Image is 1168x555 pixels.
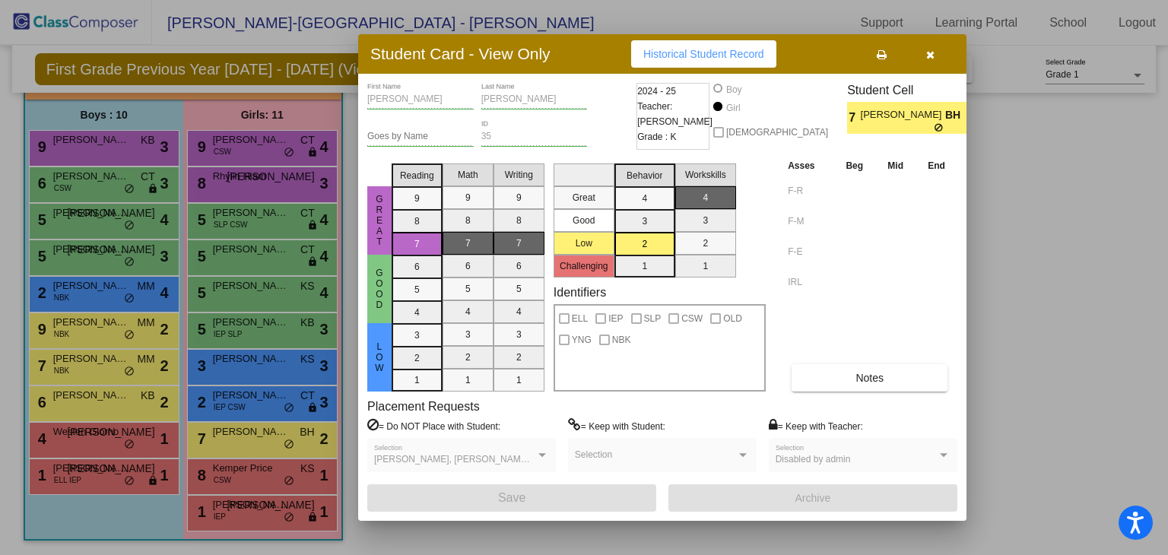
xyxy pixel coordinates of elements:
input: assessment [788,210,830,233]
span: CSW [681,309,703,328]
span: Historical Student Record [643,48,764,60]
button: Archive [668,484,957,512]
span: Teacher: [PERSON_NAME] [637,99,713,129]
th: Asses [784,157,833,174]
span: Great [373,194,386,247]
div: Girl [725,101,741,115]
span: Notes [855,372,884,384]
input: assessment [788,179,830,202]
th: Mid [875,157,916,174]
span: IEP [608,309,623,328]
span: Grade : K [637,129,676,144]
input: assessment [788,240,830,263]
span: 2024 - 25 [637,84,676,99]
label: = Keep with Teacher: [769,418,863,433]
h3: Student Card - View Only [370,44,551,63]
label: Placement Requests [367,399,480,414]
span: [PERSON_NAME] [861,107,945,123]
span: SLP [644,309,662,328]
label: Identifiers [554,285,606,300]
div: Boy [725,83,742,97]
span: 2 [966,109,979,127]
span: BH [945,107,966,123]
button: Notes [792,364,947,392]
th: End [916,157,957,174]
span: Low [373,341,386,373]
span: Archive [795,492,831,504]
span: YNG [572,331,592,349]
input: Enter ID [481,132,588,142]
h3: Student Cell [847,83,979,97]
span: Disabled by admin [776,454,851,465]
span: 7 [847,109,860,127]
label: = Keep with Student: [568,418,665,433]
button: Save [367,484,656,512]
span: OLD [723,309,742,328]
input: goes by name [367,132,474,142]
span: [PERSON_NAME], [PERSON_NAME], [PERSON_NAME] [374,454,609,465]
span: NBK [612,331,631,349]
span: Good [373,268,386,310]
span: ELL [572,309,588,328]
label: = Do NOT Place with Student: [367,418,500,433]
button: Historical Student Record [631,40,776,68]
th: Beg [833,157,875,174]
input: assessment [788,271,830,293]
span: [DEMOGRAPHIC_DATA] [726,123,828,141]
span: Save [498,491,525,504]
